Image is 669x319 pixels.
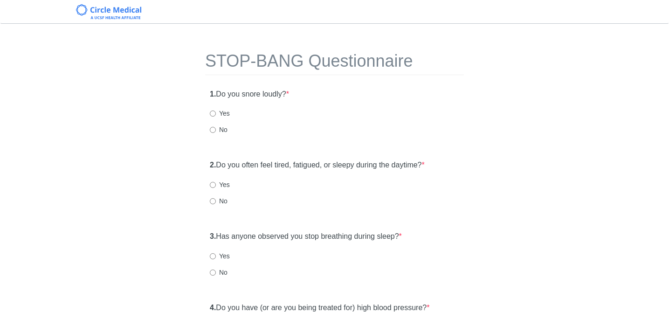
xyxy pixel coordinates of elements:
strong: 3. [210,232,216,240]
input: No [210,127,216,133]
label: Do you snore loudly? [210,89,289,100]
label: Do you have (or are you being treated for) high blood pressure? [210,303,429,313]
h1: STOP-BANG Questionnaire [205,52,464,75]
input: Yes [210,182,216,188]
label: Do you often feel tired, fatigued, or sleepy during the daytime? [210,160,425,171]
input: No [210,198,216,204]
label: Has anyone observed you stop breathing during sleep? [210,231,402,242]
label: Yes [210,180,230,189]
img: Circle Medical Logo [76,4,142,19]
label: No [210,125,228,134]
label: No [210,196,228,206]
strong: 2. [210,161,216,169]
input: No [210,270,216,276]
label: Yes [210,109,230,118]
input: Yes [210,253,216,259]
input: Yes [210,111,216,117]
strong: 1. [210,90,216,98]
strong: 4. [210,304,216,312]
label: No [210,268,228,277]
label: Yes [210,251,230,261]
